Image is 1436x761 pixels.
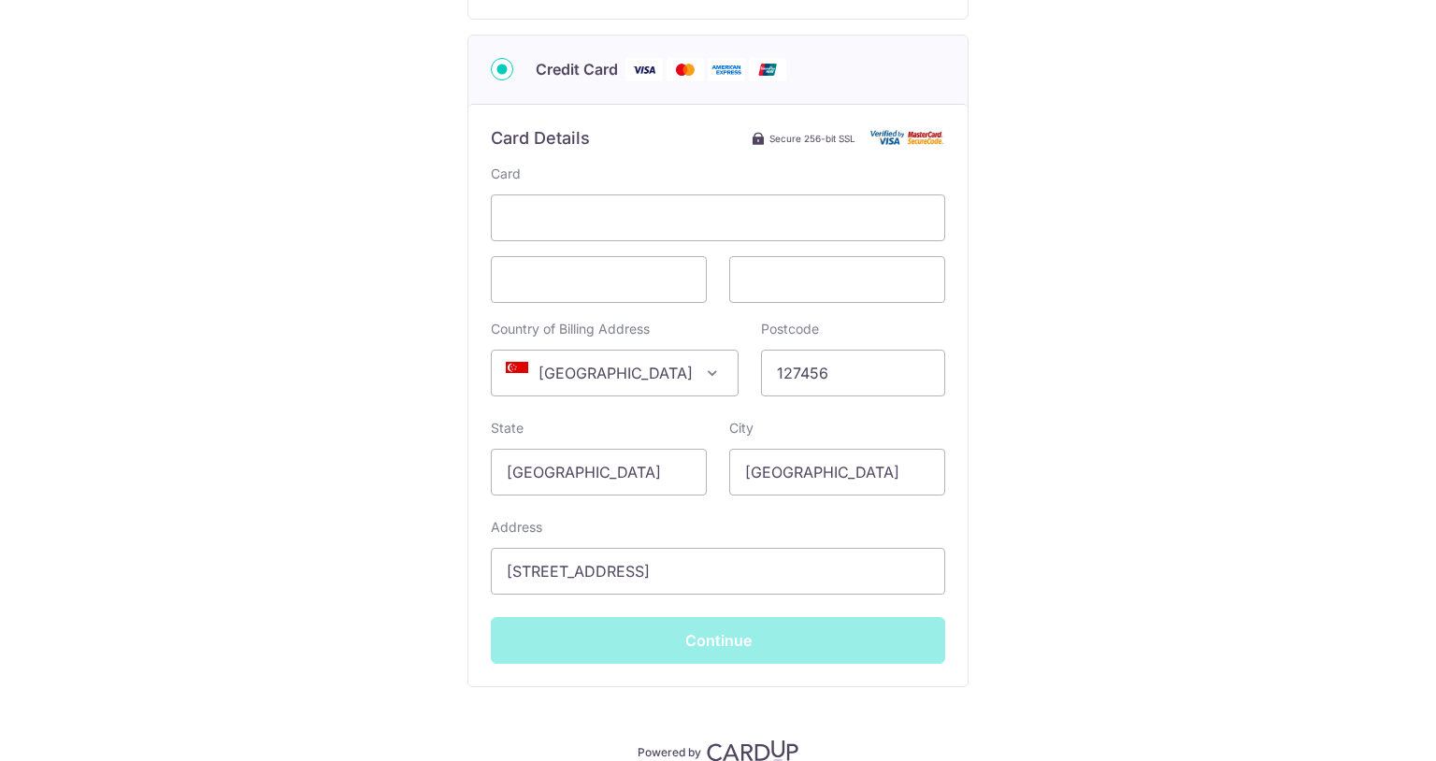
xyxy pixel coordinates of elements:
[491,165,521,183] label: Card
[491,320,650,338] label: Country of Billing Address
[491,518,542,537] label: Address
[761,320,819,338] label: Postcode
[745,268,929,291] iframe: Secure card security code input frame
[507,268,691,291] iframe: Secure card expiration date input frame
[507,207,929,229] iframe: Secure card number input frame
[491,419,524,438] label: State
[729,419,754,438] label: City
[492,351,738,395] span: Singapore
[491,350,739,396] span: Singapore
[667,58,704,81] img: Mastercard
[625,58,663,81] img: Visa
[708,58,745,81] img: American Express
[870,130,945,146] img: Card secure
[536,58,618,80] span: Credit Card
[769,131,855,146] span: Secure 256-bit SSL
[638,741,701,760] p: Powered by
[491,58,945,81] div: Credit Card Visa Mastercard American Express Union Pay
[491,127,590,150] h6: Card Details
[749,58,786,81] img: Union Pay
[761,350,945,396] input: Example 123456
